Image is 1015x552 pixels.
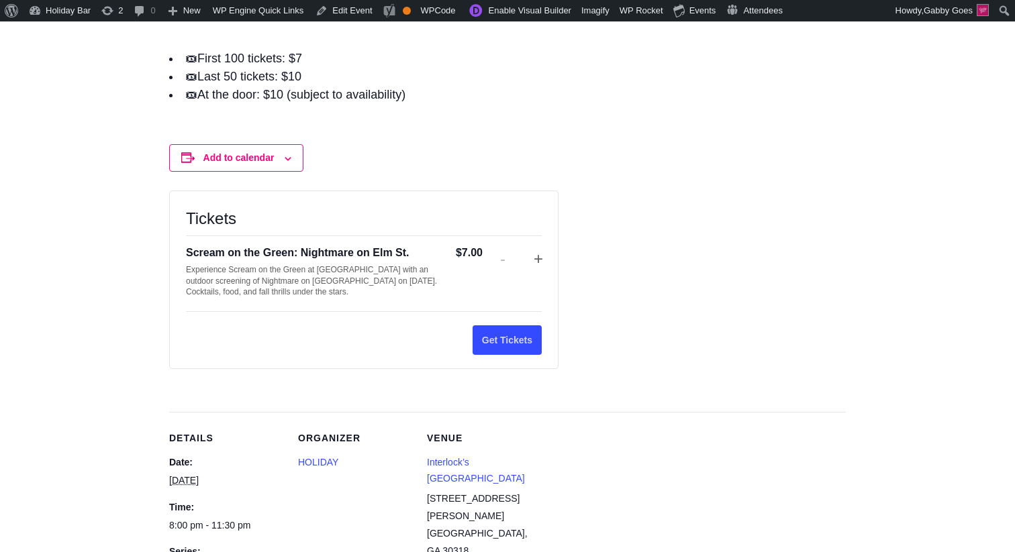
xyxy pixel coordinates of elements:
[169,518,282,534] div: 2025-10-09
[456,247,462,258] span: $
[186,244,456,262] div: Scream on the Green: Nightmare on Elm St.
[298,433,411,449] h2: Organizer
[403,7,411,15] div: OK
[169,475,199,486] abbr: 2025-10-09
[186,264,456,298] div: Experience Scream on the Green at [GEOGRAPHIC_DATA] with an outdoor screening of Nightmare on [GE...
[169,68,846,86] li: Last 50 tickets: $10
[185,70,197,83] span: 🎟
[169,455,282,470] dt: Date:
[534,250,542,268] button: +
[525,528,528,539] span: ,
[499,250,507,268] button: -
[462,247,483,258] span: 7.00
[427,493,520,521] span: [STREET_ADDRESS][PERSON_NAME]
[185,88,197,101] span: 🎟
[169,86,846,104] li: At the door: $10 (subject to availability)
[185,52,197,65] span: 🎟
[298,457,338,467] a: HOLIDAY
[186,207,542,230] h2: Tickets
[169,433,282,449] h2: Details
[169,50,846,68] li: First 100 tickets: $7
[427,457,525,484] a: Interlock’s [GEOGRAPHIC_DATA]
[203,152,275,163] button: View links to add events to your calendar
[473,325,542,355] button: Get Tickets
[169,500,282,515] dt: Time:
[427,528,525,539] span: [GEOGRAPHIC_DATA]
[924,5,973,15] span: Gabby Goes
[427,433,540,449] h2: Venue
